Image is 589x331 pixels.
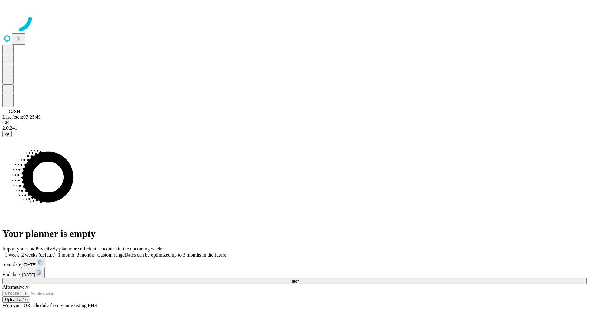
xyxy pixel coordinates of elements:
[5,252,19,257] span: 1 week
[24,262,37,267] span: [DATE]
[2,296,30,303] button: Upload a file
[21,258,46,268] button: [DATE]
[36,246,164,251] span: Proactively plan more efficient schedules in the upcoming weeks.
[2,284,28,290] span: Alternatively
[2,268,587,278] div: End date
[2,120,587,125] div: GEI
[77,252,95,257] span: 3 months
[2,228,587,239] h1: Your planner is empty
[2,303,98,308] span: With your OR schedule from your existing EHR
[20,268,45,278] button: [DATE]
[289,279,299,283] span: Fetch
[9,109,20,114] span: GJSH
[21,252,56,257] span: 2 weeks (default)
[2,125,587,131] div: 2.0.241
[22,272,35,277] span: [DATE]
[2,114,41,120] span: Last fetch: 07:25:49
[2,131,12,137] button: @
[5,132,9,136] span: @
[2,258,587,268] div: Start date
[2,246,36,251] span: Import your data
[2,278,587,284] button: Fetch
[58,252,74,257] span: 1 month
[97,252,125,257] span: Custom range
[125,252,227,257] span: Dates can be optimized up to 3 months in the future.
